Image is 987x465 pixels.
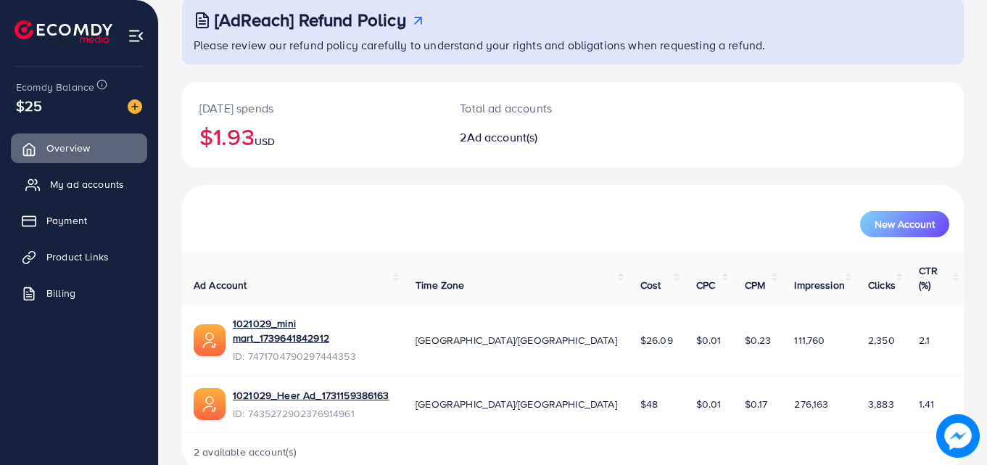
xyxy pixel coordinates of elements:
span: Payment [46,213,87,228]
span: Ad account(s) [467,129,538,145]
a: My ad accounts [11,170,147,199]
span: [GEOGRAPHIC_DATA]/[GEOGRAPHIC_DATA] [416,333,617,347]
span: Ad Account [194,278,247,292]
h2: 2 [460,131,621,144]
img: image [128,99,142,114]
span: $26.09 [640,333,673,347]
span: CTR (%) [919,263,938,292]
img: ic-ads-acc.e4c84228.svg [194,388,226,420]
span: CPC [696,278,715,292]
span: Cost [640,278,661,292]
img: menu [128,28,144,44]
button: New Account [860,211,949,237]
span: 3,883 [868,397,894,411]
span: ID: 7435272902376914961 [233,406,389,421]
span: [GEOGRAPHIC_DATA]/[GEOGRAPHIC_DATA] [416,397,617,411]
span: 111,760 [794,333,825,347]
p: Total ad accounts [460,99,621,117]
a: Overview [11,133,147,162]
span: CPM [745,278,765,292]
a: Payment [11,206,147,235]
span: Overview [46,141,90,155]
span: New Account [875,219,935,229]
span: Impression [794,278,845,292]
span: $0.17 [745,397,768,411]
span: Product Links [46,250,109,264]
span: $0.23 [745,333,772,347]
h2: $1.93 [199,123,425,150]
p: [DATE] spends [199,99,425,117]
span: 2,350 [868,333,895,347]
a: Billing [11,279,147,308]
h3: [AdReach] Refund Policy [215,9,406,30]
span: Time Zone [416,278,464,292]
span: Clicks [868,278,896,292]
span: 2 available account(s) [194,445,297,459]
a: 1021029_mini mart_1739641842912 [233,316,392,346]
span: $25 [16,95,42,116]
span: Billing [46,286,75,300]
span: 2.1 [919,333,930,347]
span: 1.41 [919,397,935,411]
a: 1021029_Heer Ad_1731159386163 [233,388,389,403]
span: USD [255,134,275,149]
a: Product Links [11,242,147,271]
span: $0.01 [696,397,722,411]
img: logo [15,20,112,43]
img: image [937,415,980,458]
img: ic-ads-acc.e4c84228.svg [194,324,226,356]
span: My ad accounts [50,177,124,192]
span: $0.01 [696,333,722,347]
span: ID: 7471704790297444353 [233,349,392,363]
p: Please review our refund policy carefully to understand your rights and obligations when requesti... [194,36,955,54]
span: $48 [640,397,658,411]
span: 276,163 [794,397,828,411]
span: Ecomdy Balance [16,80,94,94]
